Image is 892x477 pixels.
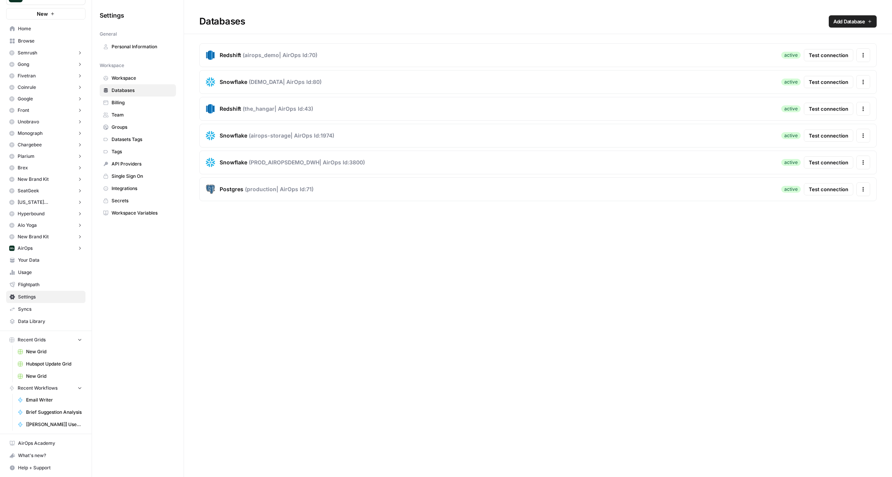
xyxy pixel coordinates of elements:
span: Tags [112,148,172,155]
span: ( airops_demo | AirOps Id: 70 ) [243,51,317,59]
span: Data Library [18,318,82,325]
button: Google [6,93,85,105]
span: General [100,31,117,38]
div: Databases [184,15,892,28]
span: Monograph [18,130,43,137]
span: Test connection [809,159,848,166]
button: New Brand Kit [6,231,85,243]
span: Recent Workflows [18,385,57,392]
span: Single Sign On [112,173,172,180]
a: Datasets Tags [100,133,176,146]
span: Syncs [18,306,82,313]
a: Secrets [100,195,176,207]
span: Your Data [18,257,82,264]
a: Single Sign On [100,170,176,182]
span: New Grid [26,348,82,355]
span: Usage [18,269,82,276]
a: Hubspot Update Grid [14,358,85,370]
span: Team [112,111,172,118]
span: Gong [18,61,29,68]
button: Test connection [804,103,853,115]
a: Home [6,23,85,35]
span: Flightpath [18,281,82,288]
a: Workspace Variables [100,207,176,219]
button: Unobravo [6,116,85,128]
span: Recent Grids [18,336,46,343]
span: Unobravo [18,118,39,125]
button: Help + Support [6,462,85,474]
button: Recent Grids [6,334,85,346]
span: Test connection [809,105,848,113]
button: Test connection [804,183,853,195]
button: Test connection [804,129,853,142]
span: Alo Yoga [18,222,37,229]
a: AirOps Academy [6,437,85,449]
span: Chargebee [18,141,42,148]
span: New Brand Kit [18,233,49,240]
button: Fivetran [6,70,85,82]
a: [[PERSON_NAME]] User Interview [PERSON_NAME] [14,418,85,431]
a: Browse [6,35,85,47]
button: Test connection [804,76,853,88]
span: Personal Information [112,43,172,50]
button: Coinrule [6,82,85,93]
span: Test connection [809,78,848,86]
a: Team [100,109,176,121]
button: Gong [6,59,85,70]
button: SeatGeek [6,185,85,197]
div: active [781,52,801,59]
span: [[PERSON_NAME]] User Interview [PERSON_NAME] [26,421,82,428]
span: ( production | AirOps Id: 71 ) [245,185,314,193]
span: Redshift [220,51,241,59]
button: What's new? [6,449,85,462]
a: Your Data [6,254,85,266]
span: ( DEMO_DATA | AirOps Id: 80 ) [249,78,322,86]
span: ( the_hangar | AirOps Id: 43 ) [243,105,313,113]
div: active [781,186,801,193]
button: Plarium [6,151,85,162]
span: New Grid [26,373,82,380]
span: Add Database [833,18,865,25]
span: Workspace [112,75,172,82]
a: Data Library [6,315,85,328]
a: New Grid [14,370,85,382]
span: Semrush [18,49,37,56]
a: Integrations [100,182,176,195]
span: Snowflake [220,159,247,166]
span: AirOps Academy [18,440,82,447]
span: Settings [18,293,82,300]
button: AirOps [6,243,85,254]
div: active [781,79,801,85]
a: Tags [100,146,176,158]
span: API Providers [112,161,172,167]
span: New Brand Kit [18,176,49,183]
a: Add Database [829,15,877,28]
span: Snowflake [220,78,247,86]
span: Test connection [809,132,848,139]
a: Brief Suggestion Analysis [14,406,85,418]
span: SeatGeek [18,187,39,194]
button: Chargebee [6,139,85,151]
button: Recent Workflows [6,382,85,394]
span: Billing [112,99,172,106]
button: Alo Yoga [6,220,85,231]
a: API Providers [100,158,176,170]
a: Usage [6,266,85,279]
span: Home [18,25,82,32]
button: Front [6,105,85,116]
button: Test connection [804,49,853,61]
a: Databases [100,84,176,97]
span: Workspace [100,62,124,69]
div: active [781,105,801,112]
span: Brief Suggestion Analysis [26,409,82,416]
span: Brex [18,164,28,171]
span: Help + Support [18,464,82,471]
a: Flightpath [6,279,85,291]
span: Fivetran [18,72,36,79]
span: Groups [112,124,172,131]
span: Front [18,107,29,114]
button: [US_STATE][GEOGRAPHIC_DATA] [6,197,85,208]
span: Redshift [220,105,241,113]
a: Billing [100,97,176,109]
img: yjux4x3lwinlft1ym4yif8lrli78 [9,246,15,251]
